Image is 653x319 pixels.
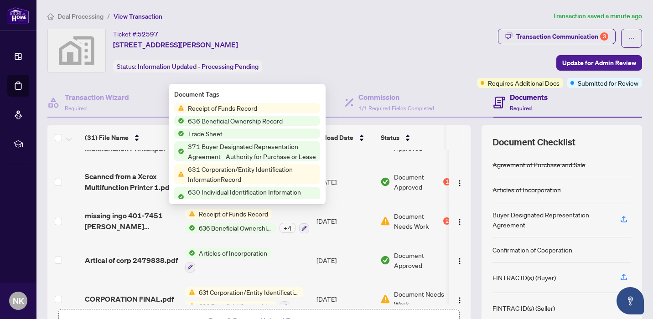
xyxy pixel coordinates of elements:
img: Document Status [380,255,390,265]
span: Document Approved [394,172,441,192]
h4: Transaction Wizard [65,92,129,103]
span: Required [65,105,87,112]
span: Trade Sheet [184,129,226,139]
span: [STREET_ADDRESS][PERSON_NAME] [113,39,238,50]
span: 630 Individual Identification Information Record [184,187,320,207]
img: Document Status [380,216,390,226]
span: Document Needs Work [394,289,451,309]
div: 2 [443,217,451,225]
button: Status IconArticles of Incorporation [185,248,271,273]
img: Document Status [380,294,390,304]
span: View Transaction [114,12,162,21]
span: 52597 [138,30,158,38]
img: Status Icon [185,301,195,311]
span: Required [510,105,532,112]
span: 636 Beneficial Ownership Record [195,223,276,233]
button: Logo [452,175,467,189]
h4: Documents [510,92,548,103]
span: (31) File Name [85,133,129,143]
td: [DATE] [313,163,377,202]
img: Status Icon [174,169,184,179]
span: Requires Additional Docs [488,78,560,88]
span: NK [13,294,24,307]
button: Update for Admin Review [556,55,642,71]
img: Logo [456,257,463,265]
img: Status Icon [174,129,184,139]
img: svg%3e [48,29,105,72]
span: Information Updated - Processing Pending [138,62,259,71]
div: Articles of Incorporation [492,185,561,195]
button: Open asap [617,287,644,314]
button: Logo [452,292,467,306]
button: Status IconReceipt of Funds RecordStatus Icon636 Beneficial Ownership Record+4 [185,209,309,233]
img: Status Icon [174,116,184,126]
span: Scanned from a Xerox Multifunction Printer 1.pdf [85,171,178,193]
span: Artical of corp 2479838.pdf [85,255,178,266]
span: Document Checklist [492,136,575,149]
img: Status Icon [174,192,184,202]
button: Logo [452,214,467,228]
img: Status Icon [174,103,184,113]
div: Status: [113,60,262,72]
th: Upload Date [313,125,377,150]
td: [DATE] [313,201,377,241]
th: (31) File Name [81,125,181,150]
div: 3 [600,32,608,41]
td: [DATE] [313,241,377,280]
div: Document Tags [174,89,320,99]
span: ellipsis [628,35,635,41]
img: Logo [456,297,463,304]
article: Transaction saved a minute ago [553,11,642,21]
span: Document Approved [394,250,451,270]
div: FINTRAC ID(s) (Buyer) [492,273,556,283]
span: Submitted for Review [578,78,638,88]
button: Logo [452,253,467,268]
div: Ticket #: [113,29,158,39]
img: Document Status [380,177,390,187]
span: home [47,13,54,20]
h4: Commission [358,92,434,103]
span: Deal Processing [57,12,104,21]
span: CORPORATION FINAL.pdf [85,293,174,304]
div: Agreement of Purchase and Sale [492,159,586,170]
div: Confirmation of Cooperation [492,245,572,255]
span: 636 Beneficial Ownership Record [184,116,286,126]
img: Status Icon [185,209,195,219]
span: Receipt of Funds Record [195,209,272,219]
span: Upload Date [317,133,353,143]
img: Status Icon [185,287,195,297]
span: Document Needs Work [394,211,441,231]
div: 1 [443,178,451,185]
span: 631 Corporation/Entity Identification InformationRecord [184,164,320,184]
div: + 4 [280,223,295,233]
span: Status [381,133,399,143]
th: Status [377,125,455,150]
img: Logo [456,218,463,226]
div: Transaction Communication [516,29,608,44]
li: / [107,11,110,21]
td: [DATE] [313,280,377,319]
span: 631 Corporation/Entity Identification InformationRecord [195,287,303,297]
div: Buyer Designated Representation Agreement [492,210,609,230]
div: FINTRAC ID(s) (Seller) [492,303,555,313]
span: Articles of Incorporation [195,248,271,258]
span: 636 Beneficial Ownership Record [195,301,276,311]
span: Update for Admin Review [562,56,636,70]
img: Status Icon [185,248,195,258]
button: Transaction Communication3 [498,29,616,44]
span: 371 Buyer Designated Representation Agreement - Authority for Purchase or Lease [184,141,320,161]
span: 1/1 Required Fields Completed [358,105,434,112]
img: Status Icon [174,146,184,156]
img: Status Icon [185,223,195,233]
span: Receipt of Funds Record [184,103,261,113]
button: Status Icon631 Corporation/Entity Identification InformationRecordStatus Icon636 Beneficial Owner... [185,287,303,312]
span: missing ingo 401-7451 [PERSON_NAME] signed.pdf [85,210,178,232]
img: logo [7,7,29,24]
img: Logo [456,180,463,187]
